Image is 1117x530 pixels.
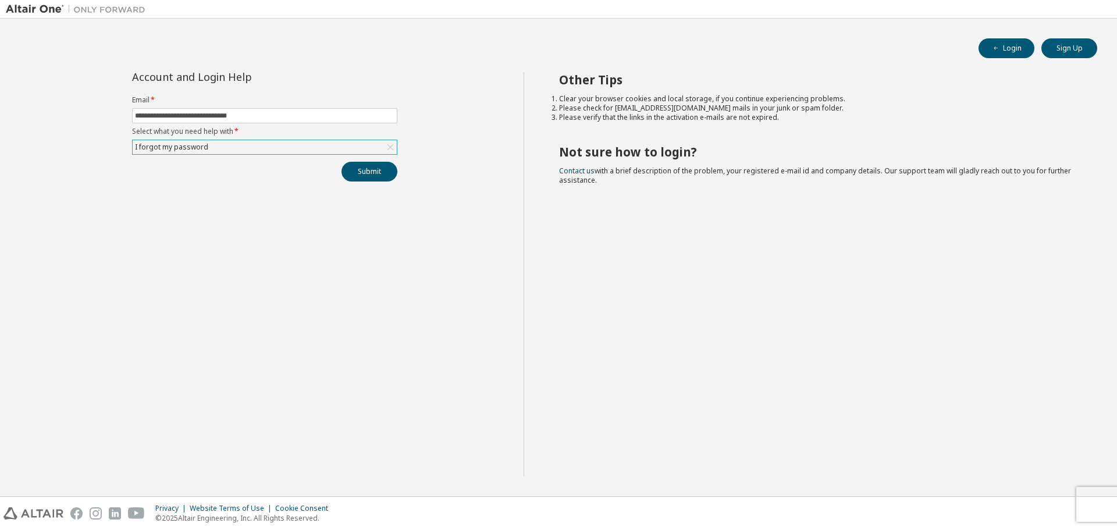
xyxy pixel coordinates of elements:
li: Please check for [EMAIL_ADDRESS][DOMAIN_NAME] mails in your junk or spam folder. [559,104,1077,113]
p: © 2025 Altair Engineering, Inc. All Rights Reserved. [155,513,335,523]
div: I forgot my password [133,141,210,154]
img: altair_logo.svg [3,507,63,520]
div: Privacy [155,504,190,513]
label: Email [132,95,397,105]
a: Contact us [559,166,595,176]
button: Login [979,38,1034,58]
label: Select what you need help with [132,127,397,136]
button: Submit [341,162,397,182]
div: Cookie Consent [275,504,335,513]
img: facebook.svg [70,507,83,520]
img: linkedin.svg [109,507,121,520]
li: Please verify that the links in the activation e-mails are not expired. [559,113,1077,122]
div: I forgot my password [133,140,397,154]
img: youtube.svg [128,507,145,520]
div: Account and Login Help [132,72,344,81]
img: Altair One [6,3,151,15]
button: Sign Up [1041,38,1097,58]
h2: Not sure how to login? [559,144,1077,159]
h2: Other Tips [559,72,1077,87]
img: instagram.svg [90,507,102,520]
div: Website Terms of Use [190,504,275,513]
span: with a brief description of the problem, your registered e-mail id and company details. Our suppo... [559,166,1071,185]
li: Clear your browser cookies and local storage, if you continue experiencing problems. [559,94,1077,104]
